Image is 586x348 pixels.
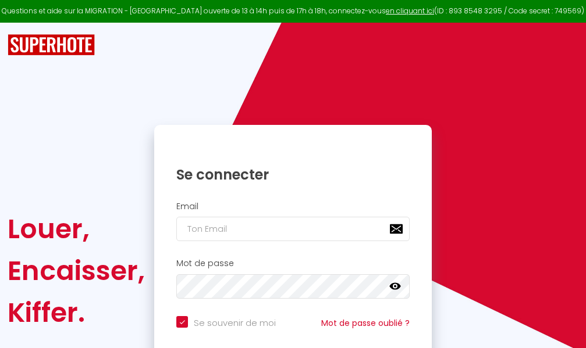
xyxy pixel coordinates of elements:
h2: Mot de passe [176,259,410,268]
h1: Se connecter [176,166,410,184]
a: Mot de passe oublié ? [321,317,410,329]
a: en cliquant ici [386,6,434,16]
input: Ton Email [176,217,410,241]
h2: Email [176,202,410,211]
div: Kiffer. [8,292,145,333]
div: Louer, [8,208,145,250]
div: Encaisser, [8,250,145,292]
img: SuperHote logo [8,34,95,56]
